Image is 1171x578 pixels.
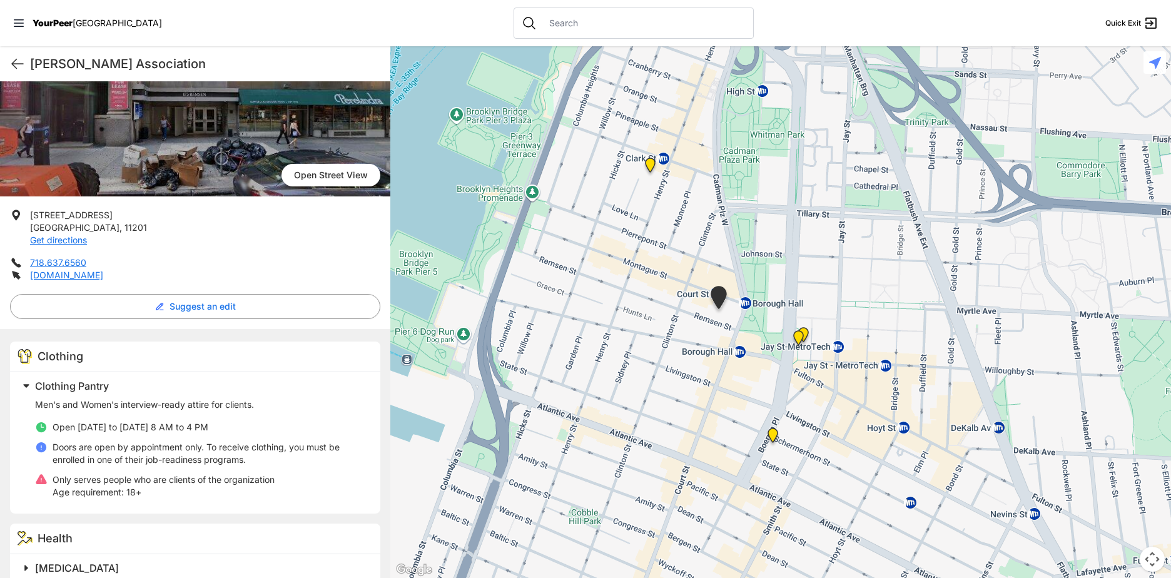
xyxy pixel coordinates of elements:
span: YourPeer [33,18,73,28]
button: Suggest an edit [10,294,380,319]
a: Quick Exit [1105,16,1158,31]
button: Map camera controls [1140,547,1165,572]
span: Quick Exit [1105,18,1141,28]
div: Brooklyn [708,286,729,314]
p: Doors are open by appointment only. To receive clothing, you must be enrolled in one of their job... [53,441,365,466]
span: , [119,222,122,233]
a: YourPeer[GEOGRAPHIC_DATA] [33,19,162,27]
span: Clothing Pantry [35,380,109,392]
p: 18+ [53,486,275,499]
a: Open this area in Google Maps (opens a new window) [393,562,435,578]
img: Google [393,562,435,578]
span: Clothing [38,350,83,363]
div: Brooklyn [791,330,806,350]
p: Men's and Women's interview-ready attire for clients. [35,398,365,411]
span: Age requirement: [53,487,124,497]
span: Open Street View [281,164,380,186]
span: Only serves people who are clients of the organization [53,474,275,485]
input: Search [542,17,746,29]
span: [GEOGRAPHIC_DATA] [30,222,119,233]
span: [MEDICAL_DATA] [35,562,119,574]
h1: [PERSON_NAME] Association [30,55,380,73]
a: 718.637.6560 [30,257,86,268]
div: Brooklyn [796,327,811,347]
span: [STREET_ADDRESS] [30,210,113,220]
a: Get directions [30,235,87,245]
span: [GEOGRAPHIC_DATA] [73,18,162,28]
span: 11201 [124,222,147,233]
span: Suggest an edit [170,300,236,313]
a: [DOMAIN_NAME] [30,270,103,280]
span: Open [DATE] to [DATE] 8 AM to 4 PM [53,422,208,432]
span: Health [38,532,73,545]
